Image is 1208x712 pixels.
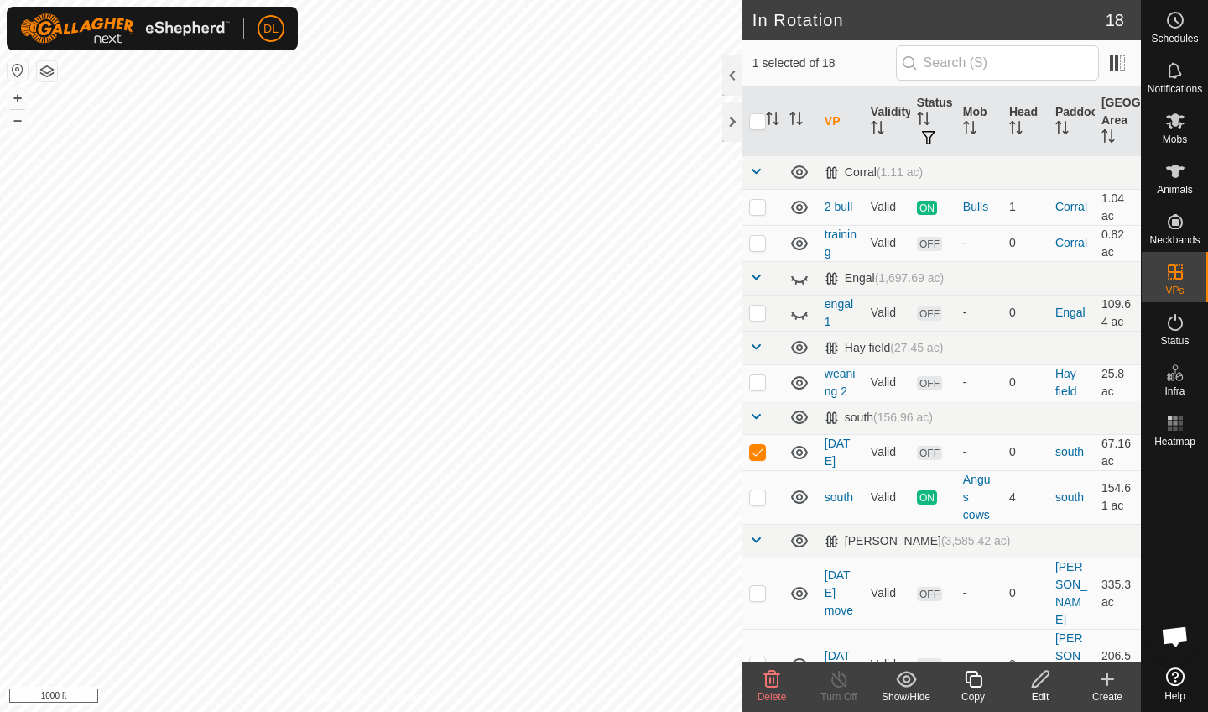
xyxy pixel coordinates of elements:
td: 154.61 ac [1095,470,1141,524]
div: - [963,374,996,391]
td: Valid [864,558,910,629]
td: 1 [1002,189,1049,225]
span: Animals [1157,185,1193,195]
div: Turn Off [805,689,872,704]
th: Head [1002,87,1049,156]
a: south [1055,490,1084,504]
td: Valid [864,189,910,225]
span: (27.45 ac) [890,341,943,354]
span: OFF [917,237,942,251]
span: 18 [1106,8,1124,33]
p-sorticon: Activate to sort [789,114,803,128]
p-sorticon: Activate to sort [1101,132,1115,145]
div: Corral [825,165,923,180]
img: Gallagher Logo [20,13,230,44]
a: south [1055,445,1084,458]
button: + [8,88,28,108]
a: [DATE] move [825,568,853,617]
span: VPs [1165,285,1184,296]
button: Reset Map [8,60,28,81]
p-sorticon: Activate to sort [1009,123,1023,137]
a: [DATE] [825,437,851,468]
span: Notifications [1148,84,1202,94]
td: 0 [1002,629,1049,700]
th: Validity [864,87,910,156]
div: - [963,584,996,602]
td: 0 [1002,225,1049,261]
th: Mob [956,87,1002,156]
td: 0.82 ac [1095,225,1141,261]
td: 0 [1002,295,1049,331]
p-sorticon: Activate to sort [871,123,884,137]
div: - [963,443,996,461]
td: Valid [864,629,910,700]
td: 4 [1002,470,1049,524]
td: 335.3 ac [1095,558,1141,629]
td: 0 [1002,434,1049,470]
td: Valid [864,364,910,400]
a: [PERSON_NAME] [1055,631,1087,698]
span: (3,585.42 ac) [941,534,1011,547]
span: Delete [758,691,787,703]
span: OFF [917,446,942,460]
a: Contact Us [388,690,437,705]
td: 0 [1002,364,1049,400]
div: Bulls [963,198,996,216]
span: ON [917,490,937,505]
span: Heatmap [1154,437,1195,447]
th: [GEOGRAPHIC_DATA] Area [1095,87,1141,156]
span: OFF [917,587,942,601]
span: Help [1164,691,1185,701]
a: Hay field [1055,367,1077,398]
a: Privacy Policy [305,690,367,705]
a: 2 bull [825,200,852,213]
a: south [825,490,853,504]
a: weaning 2 [825,367,856,398]
span: Schedules [1151,34,1198,44]
button: Map Layers [37,61,57,81]
td: 109.64 ac [1095,295,1141,331]
p-sorticon: Activate to sort [917,114,930,128]
span: OFF [917,306,942,321]
span: OFF [917,376,942,390]
span: Mobs [1163,134,1187,144]
a: engal 1 [825,297,853,328]
div: [PERSON_NAME] [825,534,1011,548]
div: Angus cows [963,471,996,524]
a: [PERSON_NAME] [1055,560,1087,626]
td: 1.04 ac [1095,189,1141,225]
div: Copy [940,689,1007,704]
th: Status [910,87,956,156]
input: Search (S) [896,45,1099,81]
td: 0 [1002,558,1049,629]
th: Paddock [1049,87,1095,156]
div: - [963,234,996,252]
td: Valid [864,295,910,331]
a: training [825,228,857,259]
a: Help [1142,661,1208,708]
div: - [963,304,996,322]
div: Create [1074,689,1141,704]
span: Status [1160,336,1189,346]
div: south [825,411,933,425]
td: 25.8 ac [1095,364,1141,400]
td: Valid [864,434,910,470]
span: (1.11 ac) [877,165,923,179]
button: – [8,110,28,130]
a: Engal [1055,306,1086,319]
div: Show/Hide [872,689,940,704]
p-sorticon: Activate to sort [1055,123,1069,137]
div: Hay field [825,341,944,355]
span: (156.96 ac) [873,411,933,424]
span: Neckbands [1149,235,1200,245]
td: Valid [864,225,910,261]
h2: In Rotation [752,10,1106,30]
a: Corral [1055,200,1087,213]
div: Open chat [1150,611,1200,662]
span: (1,697.69 ac) [875,271,945,285]
span: 1 selected of 18 [752,55,896,72]
p-sorticon: Activate to sort [963,123,976,137]
td: 67.16 ac [1095,434,1141,470]
td: Valid [864,470,910,524]
td: 206.56 ac [1095,629,1141,700]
